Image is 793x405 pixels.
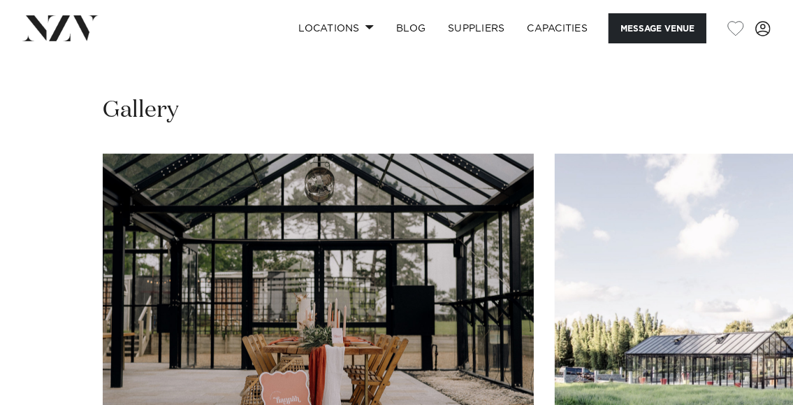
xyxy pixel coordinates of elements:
h2: Gallery [103,95,179,126]
a: SUPPLIERS [437,13,516,43]
a: Locations [287,13,385,43]
img: nzv-logo.png [22,15,99,41]
button: Message Venue [609,13,706,43]
a: Capacities [516,13,599,43]
a: BLOG [385,13,437,43]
